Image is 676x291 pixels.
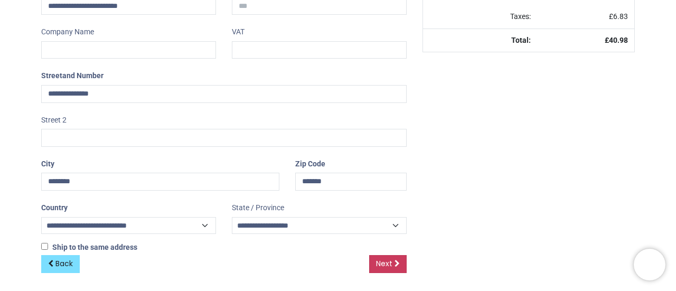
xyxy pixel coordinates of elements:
a: Back [41,255,80,273]
label: Zip Code [295,155,325,173]
span: 40.98 [609,36,628,44]
span: £ [609,12,628,21]
strong: Total: [511,36,531,44]
label: Street [41,67,104,85]
strong: £ [605,36,628,44]
td: Taxes: [423,5,537,29]
label: VAT [232,23,245,41]
span: and Number [62,71,104,80]
label: Ship to the same address [41,242,137,253]
label: State / Province [232,199,284,217]
span: Next [376,258,392,269]
iframe: Brevo live chat [634,249,665,280]
a: Next [369,255,407,273]
span: Back [55,258,73,269]
span: 6.83 [613,12,628,21]
label: Country [41,199,68,217]
input: Ship to the same address [41,243,48,250]
label: City [41,155,54,173]
label: Street 2 [41,111,67,129]
label: Company Name [41,23,94,41]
